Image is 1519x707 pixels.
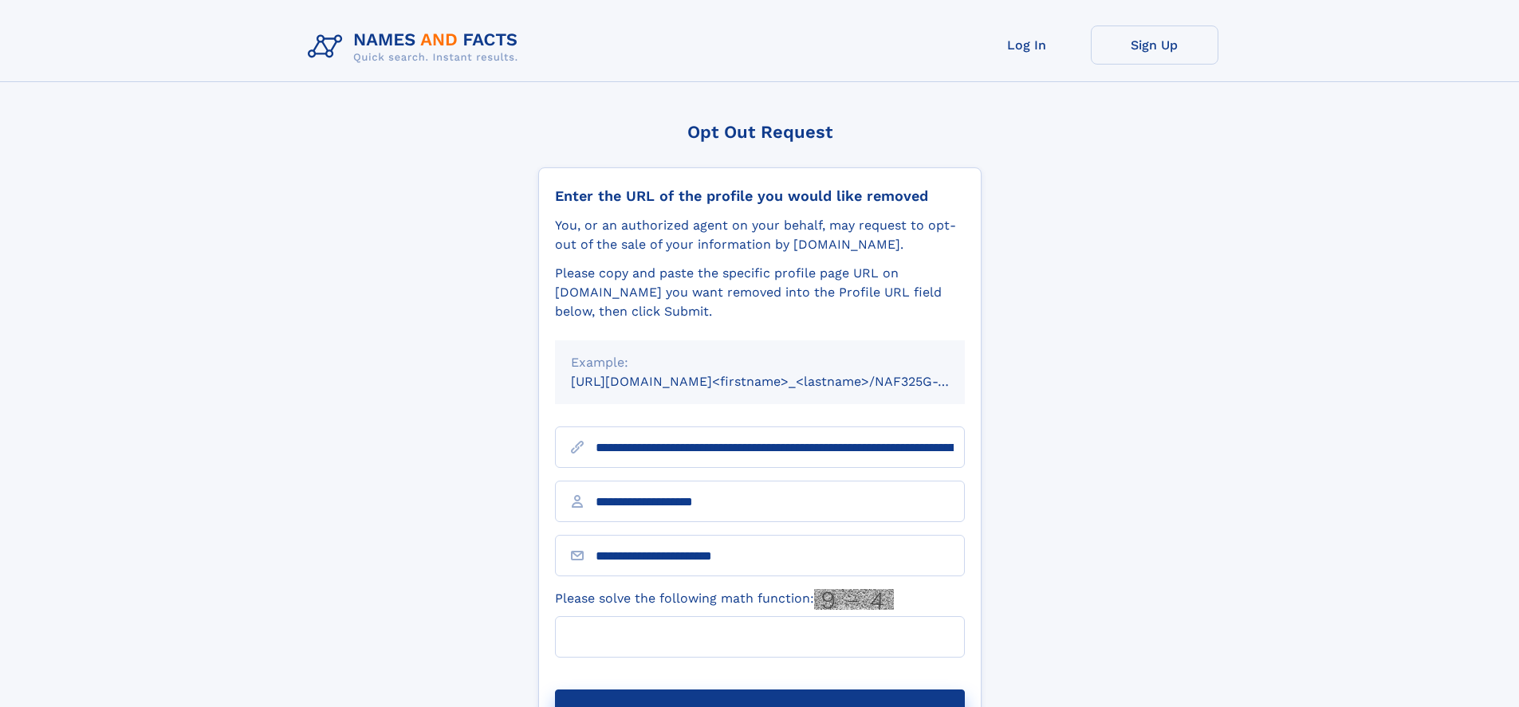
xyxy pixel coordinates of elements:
div: Please copy and paste the specific profile page URL on [DOMAIN_NAME] you want removed into the Pr... [555,264,965,321]
a: Sign Up [1091,26,1218,65]
div: Enter the URL of the profile you would like removed [555,187,965,205]
div: You, or an authorized agent on your behalf, may request to opt-out of the sale of your informatio... [555,216,965,254]
label: Please solve the following math function: [555,589,894,610]
div: Opt Out Request [538,122,982,142]
div: Example: [571,353,949,372]
small: [URL][DOMAIN_NAME]<firstname>_<lastname>/NAF325G-xxxxxxxx [571,374,995,389]
img: Logo Names and Facts [301,26,531,69]
a: Log In [963,26,1091,65]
